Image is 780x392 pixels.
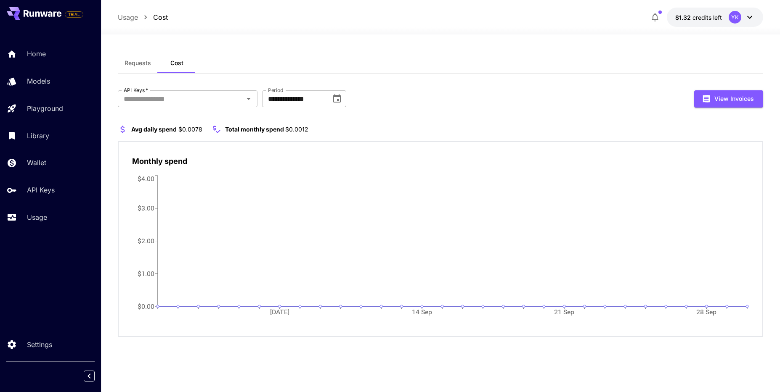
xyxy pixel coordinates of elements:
[555,308,575,316] tspan: 21 Sep
[90,368,101,384] div: Collapse sidebar
[125,59,151,67] span: Requests
[170,59,183,67] span: Cost
[225,126,284,133] span: Total monthly spend
[118,12,168,22] nav: breadcrumb
[268,87,284,94] label: Period
[27,131,49,141] p: Library
[667,8,763,27] button: $1.3185YK
[118,12,138,22] a: Usage
[675,13,722,22] div: $1.3185
[27,185,55,195] p: API Keys
[138,174,154,182] tspan: $4.00
[285,126,308,133] span: $0.0012
[27,158,46,168] p: Wallet
[27,49,46,59] p: Home
[65,9,83,19] span: Add your payment card to enable full platform functionality.
[329,90,345,107] button: Choose date, selected date is Sep 30, 2025
[178,126,202,133] span: $0.0078
[131,126,177,133] span: Avg daily spend
[675,14,692,21] span: $1.32
[84,371,95,381] button: Collapse sidebar
[692,14,722,21] span: credits left
[27,76,50,86] p: Models
[27,103,63,113] p: Playground
[138,237,154,245] tspan: $2.00
[27,212,47,222] p: Usage
[124,87,148,94] label: API Keys
[27,339,52,350] p: Settings
[412,308,432,316] tspan: 14 Sep
[698,308,718,316] tspan: 28 Sep
[138,303,154,310] tspan: $0.00
[738,352,780,392] iframe: Chat Widget
[694,94,763,102] a: View Invoices
[243,93,255,105] button: Open
[271,308,290,316] tspan: [DATE]
[138,270,154,278] tspan: $1.00
[132,155,187,167] p: Monthly spend
[153,12,168,22] a: Cost
[65,11,83,18] span: TRIAL
[138,204,154,212] tspan: $3.00
[729,11,741,24] div: YK
[694,90,763,108] button: View Invoices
